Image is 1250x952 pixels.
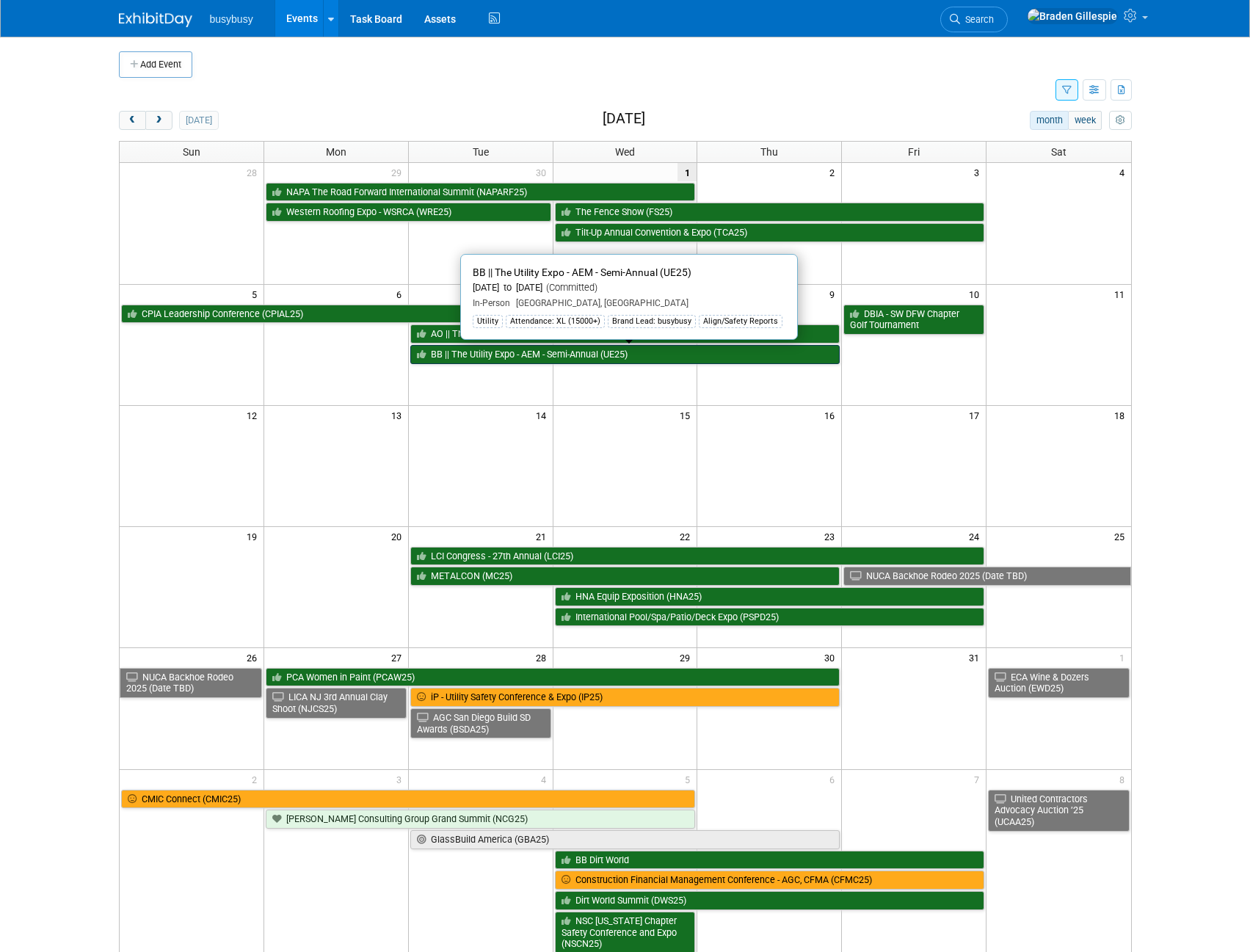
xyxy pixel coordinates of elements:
span: 22 [678,527,697,545]
a: BB || The Utility Expo - AEM - Semi-Annual (UE25) [410,345,840,364]
div: Utility [473,315,503,328]
span: 14 [534,406,553,424]
span: 1 [1118,648,1131,666]
span: 18 [1113,406,1131,424]
span: 31 [967,648,986,666]
div: Align/Safety Reports [699,315,782,328]
img: ExhibitDay [119,12,192,27]
a: Dirt World Summit (DWS25) [555,891,985,910]
a: Construction Financial Management Conference - AGC, CFMA (CFMC25) [555,871,985,890]
span: 20 [390,527,408,545]
span: (Committed) [542,282,597,293]
span: 15 [678,406,697,424]
a: HNA Equip Exposition (HNA25) [555,587,985,606]
a: AGC San Diego Build SD Awards (BSDA25) [410,708,551,738]
span: 5 [250,285,264,303]
span: 24 [967,527,986,545]
a: BB Dirt World [555,851,985,870]
span: 30 [823,648,841,666]
span: 6 [395,285,408,303]
span: 28 [534,648,553,666]
span: Sun [183,146,200,158]
span: 25 [1113,527,1131,545]
span: 11 [1113,285,1131,303]
span: Tue [473,146,489,158]
span: 7 [973,770,986,788]
button: month [1030,111,1069,130]
span: 3 [395,770,408,788]
span: [GEOGRAPHIC_DATA], [GEOGRAPHIC_DATA] [510,298,688,308]
span: 28 [245,163,264,181]
a: iP - Utility Safety Conference & Expo (IP25) [410,688,840,707]
span: 13 [390,406,408,424]
span: 21 [534,527,553,545]
a: Tilt-Up Annual Convention & Expo (TCA25) [555,223,985,242]
span: 4 [1118,163,1131,181]
span: 9 [828,285,841,303]
div: Brand Lead: busybusy [608,315,696,328]
i: Personalize Calendar [1116,116,1125,126]
button: [DATE] [179,111,218,130]
span: 16 [823,406,841,424]
img: Braden Gillespie [1027,8,1118,24]
span: 4 [539,770,553,788]
a: LCI Congress - 27th Annual (LCI25) [410,547,984,566]
span: In-Person [473,298,510,308]
span: BB || The Utility Expo - AEM - Semi-Annual (UE25) [473,266,691,278]
span: Sat [1051,146,1067,158]
span: 29 [390,163,408,181]
span: 26 [245,648,264,666]
span: Search [960,14,994,25]
a: NUCA Backhoe Rodeo 2025 (Date TBD) [843,567,1130,586]
button: next [145,111,172,130]
span: 30 [534,163,553,181]
a: International Pool/Spa/Patio/Deck Expo (PSPD25) [555,608,985,627]
a: LICA NJ 3rd Annual Clay Shoot (NJCS25) [266,688,407,718]
a: PCA Women in Paint (PCAW25) [266,668,840,687]
a: DBIA - SW DFW Chapter Golf Tournament [843,305,984,335]
a: Search [940,7,1008,32]
button: Add Event [119,51,192,78]
span: 10 [967,285,986,303]
button: myCustomButton [1109,111,1131,130]
a: METALCON (MC25) [410,567,840,586]
span: 23 [823,527,841,545]
span: 1 [677,163,697,181]
span: 27 [390,648,408,666]
div: Attendance: XL (15000+) [506,315,605,328]
span: 19 [245,527,264,545]
span: 17 [967,406,986,424]
a: GlassBuild America (GBA25) [410,830,840,849]
span: Fri [908,146,920,158]
span: 6 [828,770,841,788]
span: Thu [760,146,778,158]
span: 5 [683,770,697,788]
a: NUCA Backhoe Rodeo 2025 (Date TBD) [120,668,262,698]
a: NAPA The Road Forward International Summit (NAPARF25) [266,183,696,202]
a: ECA Wine & Dozers Auction (EWD25) [988,668,1129,698]
a: CMIC Connect (CMIC25) [121,790,696,809]
a: [PERSON_NAME] Consulting Group Grand Summit (NCG25) [266,810,696,829]
span: 12 [245,406,264,424]
a: The Fence Show (FS25) [555,203,985,222]
span: Mon [326,146,346,158]
span: 8 [1118,770,1131,788]
div: [DATE] to [DATE] [473,282,785,294]
span: Wed [615,146,635,158]
span: busybusy [210,13,253,25]
h2: [DATE] [603,111,645,127]
a: Western Roofing Expo - WSRCA (WRE25) [266,203,551,222]
span: 2 [250,770,264,788]
span: 29 [678,648,697,666]
button: prev [119,111,146,130]
a: CPIA Leadership Conference (CPIAL25) [121,305,551,324]
a: AO || The Utility Expo (UE25) [410,324,840,344]
a: United Contractors Advocacy Auction ’25 (UCAA25) [988,790,1129,832]
span: 3 [973,163,986,181]
button: week [1068,111,1102,130]
span: 2 [828,163,841,181]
